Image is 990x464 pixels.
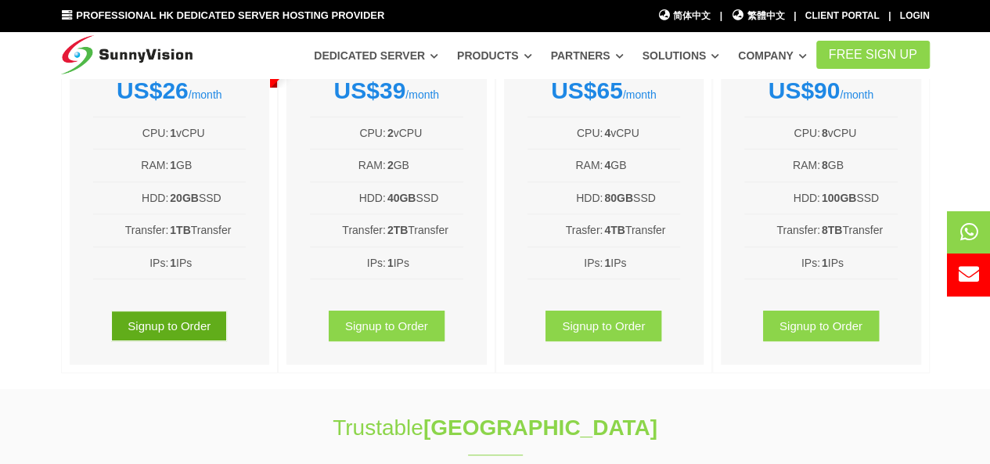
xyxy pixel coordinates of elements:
b: 2 [387,159,394,171]
td: CPU: [744,124,821,142]
td: CPU: [310,124,387,142]
b: 8 [822,159,828,171]
div: /month [93,77,247,105]
b: 1 [822,257,828,269]
a: Client Portal [805,10,880,21]
td: CPU: [527,124,604,142]
td: GB [169,156,246,174]
span: Professional HK Dedicated Server Hosting Provider [76,9,384,21]
b: 40GB [387,192,416,204]
td: Transfer: [744,221,821,239]
b: 1 [387,257,394,269]
td: HDD: [527,189,604,207]
li: | [794,9,796,23]
a: Signup to Order [329,311,445,341]
td: vCPU [603,124,680,142]
li: | [719,9,722,23]
td: HDD: [93,189,170,207]
td: RAM: [527,156,604,174]
td: RAM: [744,156,821,174]
b: 8 [822,127,828,139]
b: 20GB [170,192,199,204]
a: Signup to Order [111,311,227,341]
td: IPs [169,254,246,272]
td: Transfer: [310,221,387,239]
td: SSD [169,189,246,207]
a: 简体中文 [657,9,711,23]
a: Login [900,10,930,21]
td: Transfer: [93,221,170,239]
a: Signup to Order [545,311,661,341]
td: IPs [821,254,898,272]
strong: US$90 [768,77,840,103]
li: | [888,9,891,23]
a: Signup to Order [763,311,879,341]
td: HDD: [744,189,821,207]
b: 4TB [604,224,625,236]
b: 1 [170,159,176,171]
td: IPs: [527,254,604,272]
strong: [GEOGRAPHIC_DATA] [423,415,657,440]
td: SSD [387,189,463,207]
a: Partners [551,41,624,70]
td: SSD [603,189,680,207]
b: 4 [604,159,610,171]
b: 2 [387,127,394,139]
td: Transfer [169,221,246,239]
div: /month [310,77,463,105]
td: GB [387,156,463,174]
td: Trasfer: [527,221,604,239]
b: 80GB [604,192,633,204]
td: GB [821,156,898,174]
td: vCPU [169,124,246,142]
b: 100GB [822,192,856,204]
strong: US$39 [333,77,405,103]
b: 1TB [170,224,190,236]
td: Transfer [821,221,898,239]
td: Transfer [603,221,680,239]
td: IPs: [744,254,821,272]
a: Products [457,41,532,70]
td: RAM: [310,156,387,174]
td: IPs [387,254,463,272]
td: RAM: [93,156,170,174]
td: GB [603,156,680,174]
b: 4 [604,127,610,139]
strong: US$26 [117,77,189,103]
b: 1 [170,257,176,269]
b: 1 [604,257,610,269]
div: /month [527,77,681,105]
td: CPU: [93,124,170,142]
td: Transfer [387,221,463,239]
a: 繁體中文 [731,9,785,23]
a: Solutions [642,41,719,70]
strong: US$65 [551,77,623,103]
td: vCPU [821,124,898,142]
a: FREE Sign Up [816,41,930,69]
h1: Trustable [235,412,756,443]
td: IPs: [93,254,170,272]
td: HDD: [310,189,387,207]
td: IPs [603,254,680,272]
div: /month [744,77,898,105]
b: 2TB [387,224,408,236]
td: IPs: [310,254,387,272]
a: Company [738,41,807,70]
b: 8TB [822,224,842,236]
td: vCPU [387,124,463,142]
a: Dedicated Server [314,41,438,70]
td: SSD [821,189,898,207]
b: 1 [170,127,176,139]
